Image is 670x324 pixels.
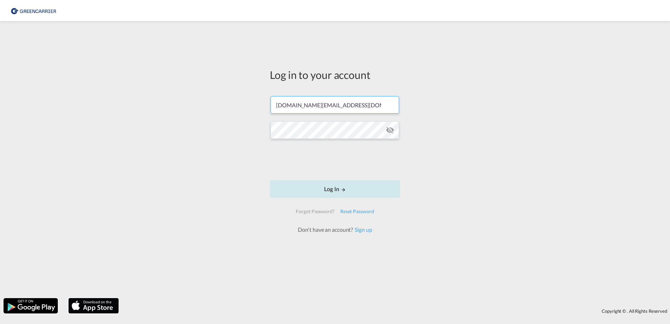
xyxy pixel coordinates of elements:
div: Don't have an account? [290,226,380,234]
a: Sign up [353,226,372,233]
button: LOGIN [270,180,400,198]
md-icon: icon-eye-off [386,126,394,134]
div: Copyright © . All Rights Reserved [122,305,670,317]
div: Log in to your account [270,67,400,82]
img: apple.png [68,297,119,314]
div: Forgot Password? [293,205,337,218]
img: google.png [3,297,59,314]
div: Reset Password [337,205,377,218]
iframe: reCAPTCHA [282,146,388,173]
input: Enter email/phone number [271,96,399,114]
img: 1378a7308afe11ef83610d9e779c6b34.png [11,3,58,19]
